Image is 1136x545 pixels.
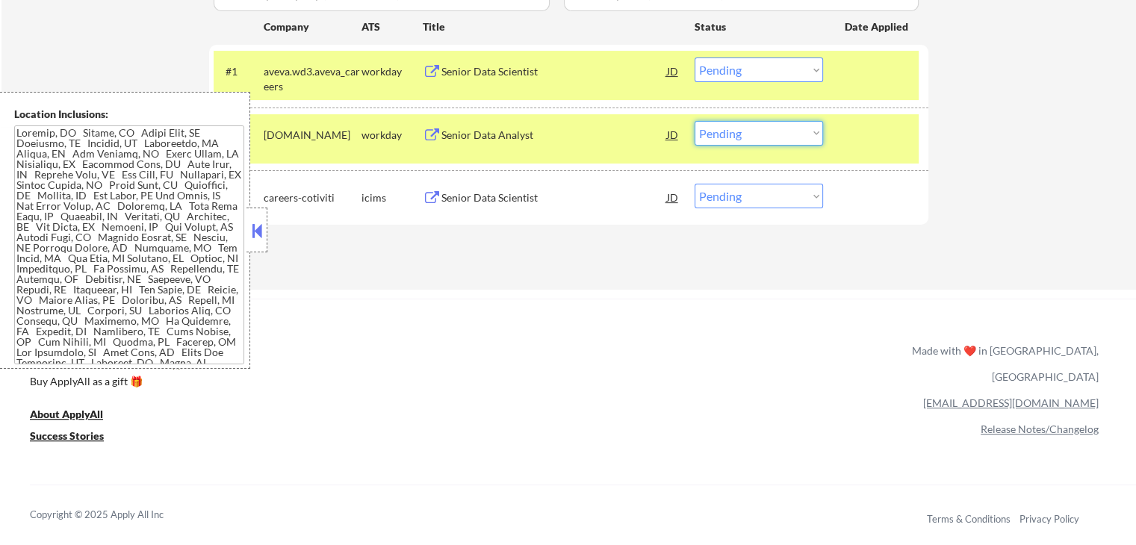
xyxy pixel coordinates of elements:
[927,513,1011,525] a: Terms & Conditions
[264,190,361,205] div: careers-cotiviti
[361,19,423,34] div: ATS
[30,376,179,387] div: Buy ApplyAll as a gift 🎁
[264,64,361,93] div: aveva.wd3.aveva_careers
[665,184,680,211] div: JD
[361,190,423,205] div: icims
[226,64,252,79] div: #1
[845,19,910,34] div: Date Applied
[14,107,244,122] div: Location Inclusions:
[30,407,124,426] a: About ApplyAll
[30,408,103,420] u: About ApplyAll
[423,19,680,34] div: Title
[30,429,104,442] u: Success Stories
[30,429,124,447] a: Success Stories
[695,13,823,40] div: Status
[361,64,423,79] div: workday
[264,19,361,34] div: Company
[441,128,667,143] div: Senior Data Analyst
[30,358,600,374] a: Refer & earn free applications 👯‍♀️
[906,337,1099,390] div: Made with ❤️ in [GEOGRAPHIC_DATA], [GEOGRAPHIC_DATA]
[30,508,202,523] div: Copyright © 2025 Apply All Inc
[30,374,179,393] a: Buy ApplyAll as a gift 🎁
[361,128,423,143] div: workday
[665,121,680,148] div: JD
[441,190,667,205] div: Senior Data Scientist
[981,423,1099,435] a: Release Notes/Changelog
[1019,513,1079,525] a: Privacy Policy
[264,128,361,143] div: [DOMAIN_NAME]
[665,57,680,84] div: JD
[923,396,1099,409] a: [EMAIL_ADDRESS][DOMAIN_NAME]
[441,64,667,79] div: Senior Data Scientist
